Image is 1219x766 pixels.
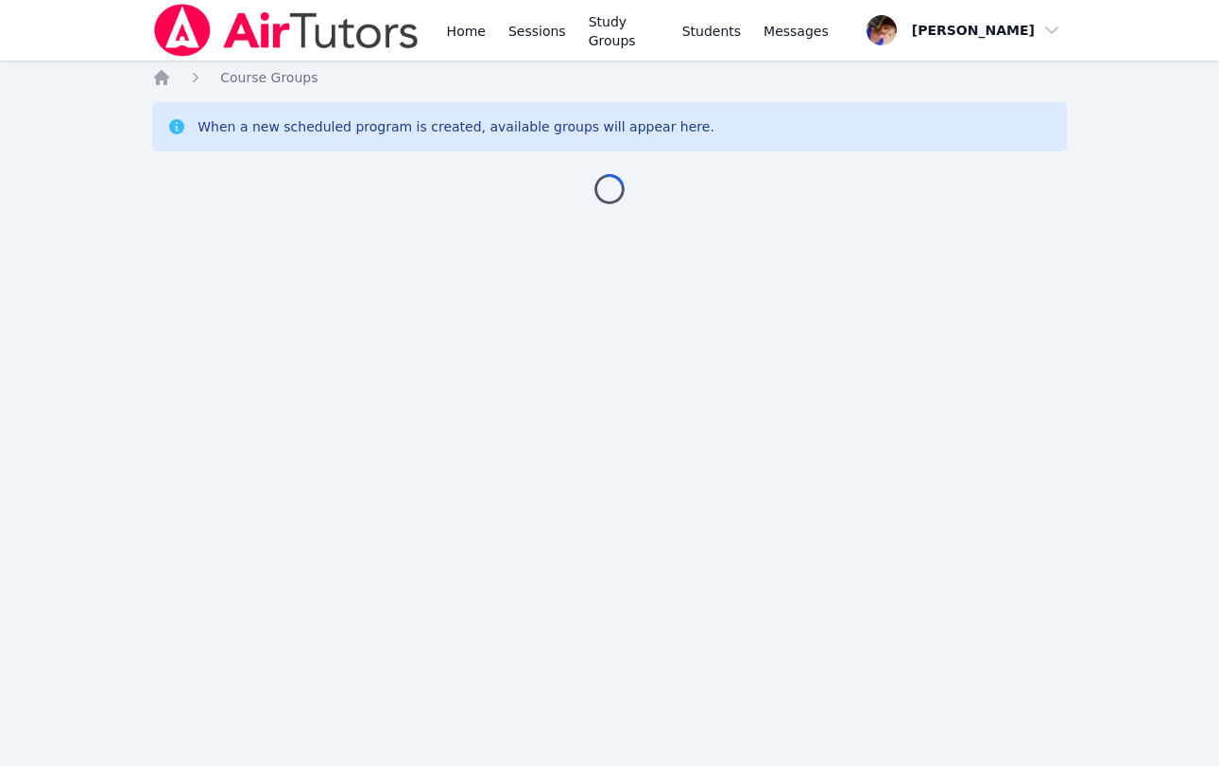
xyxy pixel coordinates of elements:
div: When a new scheduled program is created, available groups will appear here. [197,117,714,136]
a: Course Groups [220,68,318,87]
nav: Breadcrumb [152,68,1067,87]
span: Messages [764,22,829,41]
span: Course Groups [220,70,318,85]
img: Air Tutors [152,4,420,57]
